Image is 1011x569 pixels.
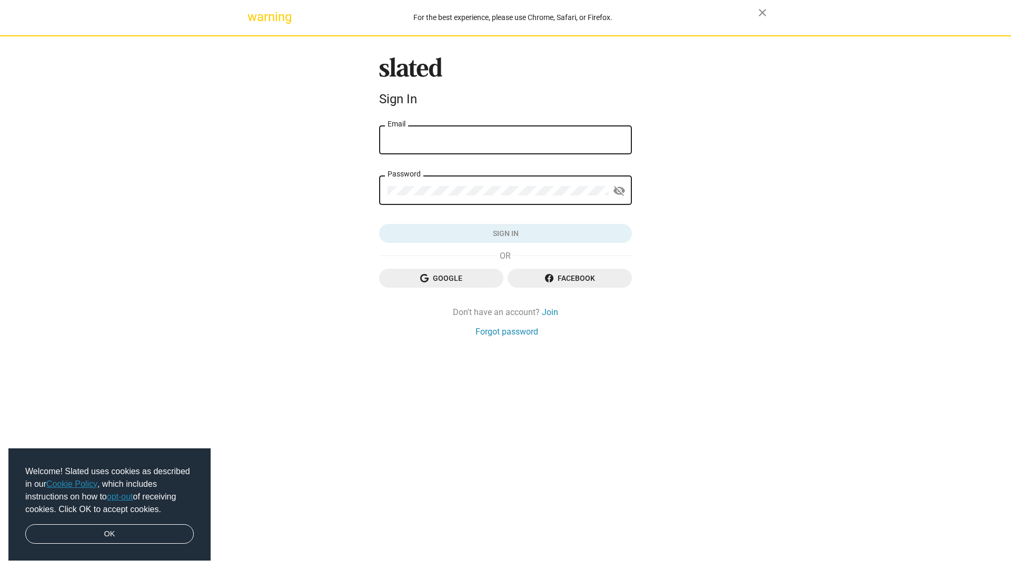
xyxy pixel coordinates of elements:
button: Google [379,269,503,288]
button: Show password [609,181,630,202]
button: Facebook [508,269,632,288]
sl-branding: Sign In [379,57,632,111]
a: opt-out [107,492,133,501]
div: Don't have an account? [379,307,632,318]
mat-icon: warning [247,11,260,23]
a: Join [542,307,558,318]
div: cookieconsent [8,448,211,561]
span: Facebook [516,269,623,288]
div: Sign In [379,92,632,106]
a: dismiss cookie message [25,524,194,544]
a: Forgot password [475,326,538,337]
mat-icon: close [756,6,769,19]
mat-icon: visibility_off [613,183,626,199]
span: Welcome! Slated uses cookies as described in our , which includes instructions on how to of recei... [25,465,194,516]
span: Google [388,269,495,288]
div: For the best experience, please use Chrome, Safari, or Firefox. [267,11,758,25]
a: Cookie Policy [46,479,97,488]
